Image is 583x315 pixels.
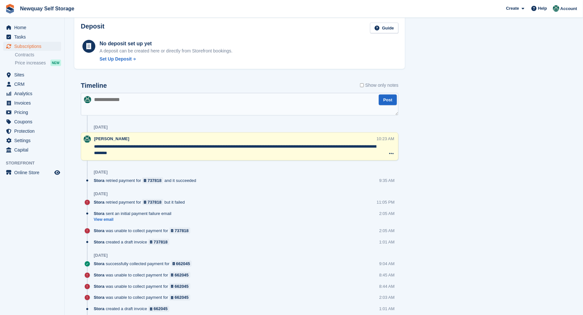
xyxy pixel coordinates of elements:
[148,306,169,312] a: 662045
[3,117,61,126] a: menu
[14,89,53,98] span: Analytics
[506,5,519,12] span: Create
[379,295,395,301] div: 2:03 AM
[379,272,395,278] div: 8:45 AM
[379,306,395,312] div: 1:01 AM
[142,177,163,184] a: 737818
[14,168,53,177] span: Online Store
[142,199,163,205] a: 737818
[94,239,104,245] span: Stora
[53,169,61,176] a: Preview store
[175,272,188,278] div: 662045
[81,23,104,33] h2: Deposit
[50,60,61,66] div: NEW
[553,5,559,12] img: JON
[94,283,104,289] span: Stora
[94,253,108,258] div: [DATE]
[3,23,61,32] a: menu
[94,217,175,222] a: View email
[100,56,233,62] a: Set Up Deposit
[3,70,61,79] a: menu
[14,42,53,51] span: Subscriptions
[94,272,104,278] span: Stora
[14,23,53,32] span: Home
[379,283,395,289] div: 8:44 AM
[94,199,104,205] span: Stora
[15,59,61,66] a: Price increases NEW
[176,261,190,267] div: 662045
[94,261,195,267] div: successfully collected payment for
[94,136,129,141] span: [PERSON_NAME]
[14,145,53,154] span: Capital
[169,228,190,234] a: 737818
[94,210,104,217] span: Stora
[94,228,194,234] div: was unable to collect payment for
[94,306,104,312] span: Stora
[148,239,169,245] a: 737818
[14,80,53,89] span: CRM
[175,228,188,234] div: 737818
[376,199,395,205] div: 11:05 PM
[360,82,364,89] input: Show only notes
[84,96,91,103] img: JON
[3,145,61,154] a: menu
[17,3,77,14] a: Newquay Self Storage
[94,228,104,234] span: Stora
[5,4,15,14] img: stora-icon-8386f47178a22dfd0bd8f6a31ec36ba5ce8667c1dd55bd0f319d3a0aa187defe.svg
[169,283,190,289] a: 662045
[538,5,547,12] span: Help
[100,48,233,54] p: A deposit can be created here or directly from Storefront bookings.
[14,127,53,136] span: Protection
[169,272,190,278] a: 662045
[154,306,167,312] div: 662045
[379,177,395,184] div: 9:35 AM
[94,272,194,278] div: was unable to collect payment for
[379,228,395,234] div: 2:05 AM
[100,40,233,48] div: No deposit set up yet
[94,125,108,130] div: [DATE]
[169,295,190,301] a: 662045
[3,89,61,98] a: menu
[3,108,61,117] a: menu
[175,283,188,289] div: 662045
[94,191,108,197] div: [DATE]
[376,136,394,142] div: 10:23 AM
[14,136,53,145] span: Settings
[3,98,61,107] a: menu
[84,136,91,143] img: JON
[379,261,395,267] div: 9:04 AM
[370,23,398,33] a: Guide
[560,6,577,12] span: Account
[14,32,53,41] span: Tasks
[14,117,53,126] span: Coupons
[94,283,194,289] div: was unable to collect payment for
[94,210,175,217] div: sent an initial payment failure email
[15,60,46,66] span: Price increases
[94,177,104,184] span: Stora
[94,261,104,267] span: Stora
[3,127,61,136] a: menu
[14,108,53,117] span: Pricing
[100,56,132,62] div: Set Up Deposit
[175,295,188,301] div: 662045
[94,295,104,301] span: Stora
[94,239,173,245] div: created a draft invoice
[3,32,61,41] a: menu
[379,239,395,245] div: 1:01 AM
[171,261,192,267] a: 662045
[3,136,61,145] a: menu
[94,170,108,175] div: [DATE]
[148,199,162,205] div: 737818
[81,82,107,89] h2: Timeline
[3,80,61,89] a: menu
[14,70,53,79] span: Sites
[14,98,53,107] span: Invoices
[15,52,61,58] a: Contracts
[148,177,162,184] div: 737818
[3,168,61,177] a: menu
[379,210,395,217] div: 2:05 AM
[94,177,199,184] div: retried payment for and it succeeded
[379,95,397,105] button: Post
[94,295,194,301] div: was unable to collect payment for
[94,306,173,312] div: created a draft invoice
